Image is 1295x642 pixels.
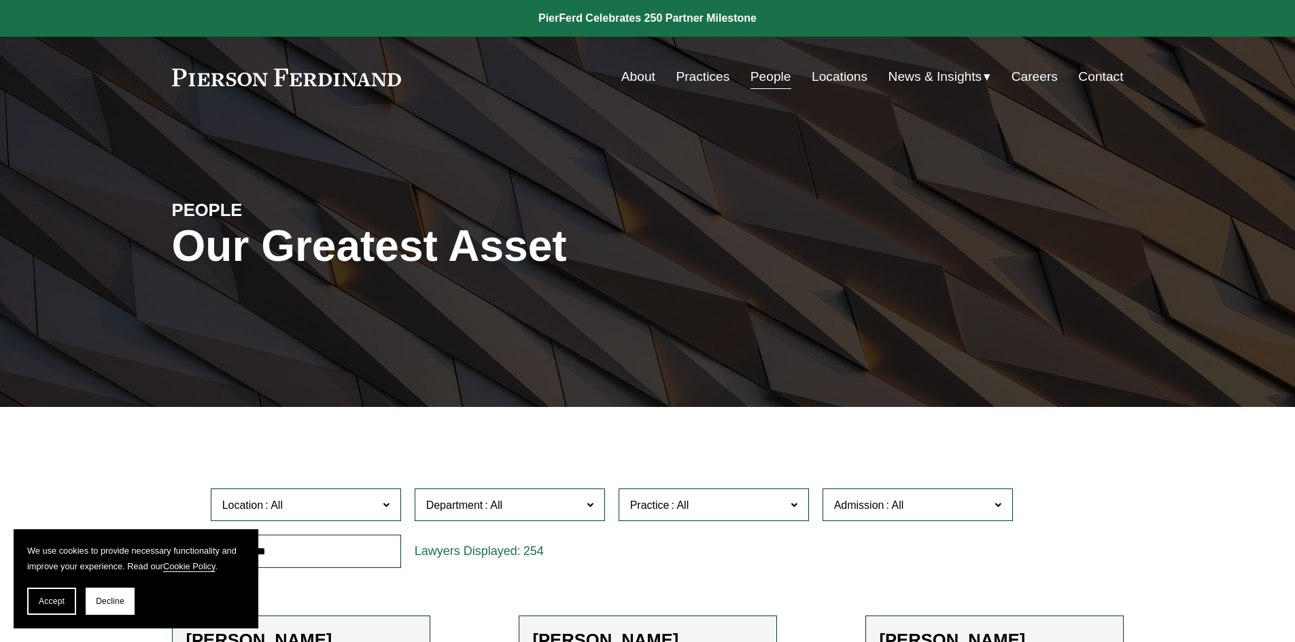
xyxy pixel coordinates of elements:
[676,64,729,90] a: Practices
[39,596,65,606] span: Accept
[888,65,982,89] span: News & Insights
[888,64,991,90] a: folder dropdown
[172,199,410,221] h4: PEOPLE
[27,543,245,574] p: We use cookies to provide necessary functionality and improve your experience. Read our .
[750,64,791,90] a: People
[630,499,670,511] span: Practice
[426,499,483,511] span: Department
[86,588,135,615] button: Decline
[834,499,884,511] span: Admission
[812,64,867,90] a: Locations
[163,561,215,571] a: Cookie Policy
[222,499,264,511] span: Location
[1012,64,1058,90] a: Careers
[172,221,806,271] h1: Our Greatest Asset
[621,64,655,90] a: About
[96,596,124,606] span: Decline
[1078,64,1123,90] a: Contact
[523,544,544,558] span: 254
[27,588,76,615] button: Accept
[14,529,258,628] section: Cookie banner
